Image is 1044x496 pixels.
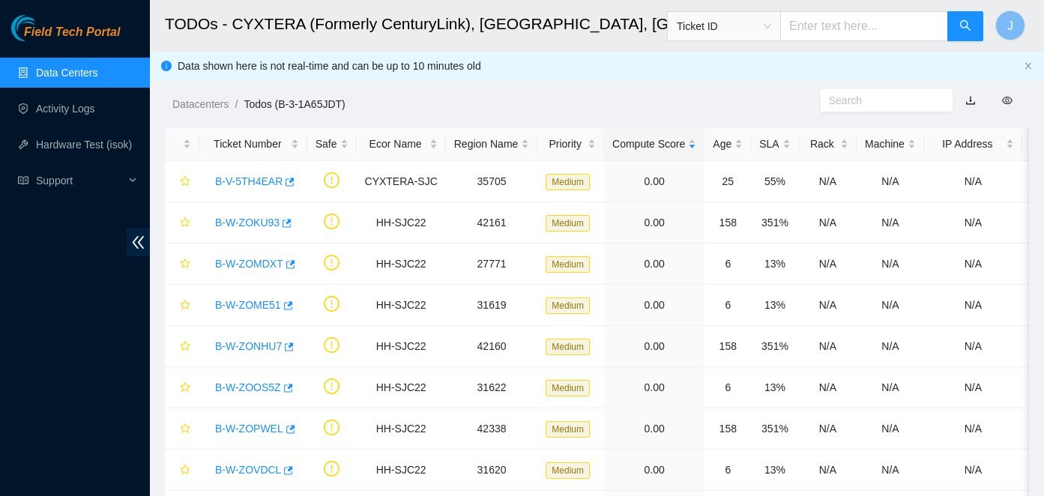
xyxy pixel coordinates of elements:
span: exclamation-circle [324,296,340,312]
td: N/A [857,202,924,244]
td: N/A [857,244,924,285]
td: 0.00 [604,408,704,450]
td: 0.00 [604,244,704,285]
td: CYXTERA-SJC [357,161,446,202]
span: exclamation-circle [324,172,340,188]
button: star [173,458,191,482]
a: B-W-ZOKU93 [215,217,280,229]
td: N/A [799,367,857,408]
span: star [180,300,190,312]
td: 31622 [446,367,538,408]
td: 31620 [446,450,538,491]
td: 13% [751,367,798,408]
a: B-W-ZOOS5Z [215,381,281,393]
span: star [180,341,190,353]
a: B-W-ZOVDCL [215,464,281,476]
td: HH-SJC22 [357,367,446,408]
td: 0.00 [604,285,704,326]
a: download [965,94,976,106]
td: 25 [704,161,751,202]
span: exclamation-circle [324,214,340,229]
td: 13% [751,244,798,285]
td: 0.00 [604,450,704,491]
td: N/A [924,408,1022,450]
td: 351% [751,202,798,244]
td: N/A [924,450,1022,491]
td: HH-SJC22 [357,285,446,326]
td: 42161 [446,202,538,244]
button: star [173,293,191,317]
td: N/A [924,161,1022,202]
span: search [959,19,971,34]
span: Medium [546,174,590,190]
a: B-W-ZOPWEL [215,423,283,435]
span: Medium [546,297,590,314]
td: 0.00 [604,326,704,367]
span: exclamation-circle [324,337,340,353]
a: B-W-ZONHU7 [215,340,282,352]
span: close [1024,61,1033,70]
td: N/A [799,244,857,285]
td: N/A [924,202,1022,244]
span: star [180,423,190,435]
span: J [1007,16,1013,35]
td: N/A [799,450,857,491]
td: N/A [924,326,1022,367]
span: star [180,382,190,394]
td: 0.00 [604,367,704,408]
td: 6 [704,450,751,491]
td: 6 [704,244,751,285]
td: 13% [751,285,798,326]
td: 31619 [446,285,538,326]
td: 42160 [446,326,538,367]
span: Medium [546,421,590,438]
a: Data Centers [36,67,97,79]
td: 351% [751,408,798,450]
button: star [173,252,191,276]
button: close [1024,61,1033,71]
td: N/A [857,326,924,367]
td: N/A [924,367,1022,408]
td: N/A [857,367,924,408]
input: Search [829,92,932,109]
td: N/A [799,408,857,450]
button: star [173,211,191,235]
span: Medium [546,462,590,479]
a: Activity Logs [36,103,95,115]
button: J [995,10,1025,40]
td: 42338 [446,408,538,450]
a: Todos (B-3-1A65JDT) [244,98,345,110]
td: N/A [857,285,924,326]
button: star [173,375,191,399]
a: Akamai TechnologiesField Tech Portal [11,27,120,46]
a: B-W-ZOMDXT [215,258,283,270]
td: N/A [857,161,924,202]
td: N/A [799,326,857,367]
span: star [180,176,190,188]
td: N/A [924,244,1022,285]
td: N/A [857,450,924,491]
td: HH-SJC22 [357,202,446,244]
button: search [947,11,983,41]
span: Ticket ID [677,15,771,37]
a: Datacenters [172,98,229,110]
td: 158 [704,408,751,450]
img: Akamai Technologies [11,15,76,41]
button: star [173,169,191,193]
span: exclamation-circle [324,420,340,435]
span: exclamation-circle [324,378,340,394]
span: Medium [546,339,590,355]
a: B-V-5TH4EAR [215,175,283,187]
span: Medium [546,256,590,273]
span: Medium [546,380,590,396]
span: exclamation-circle [324,255,340,270]
button: download [954,88,987,112]
td: 6 [704,285,751,326]
span: star [180,258,190,270]
span: exclamation-circle [324,461,340,477]
span: Support [36,166,124,196]
td: 27771 [446,244,538,285]
button: star [173,417,191,441]
button: star [173,334,191,358]
td: HH-SJC22 [357,326,446,367]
